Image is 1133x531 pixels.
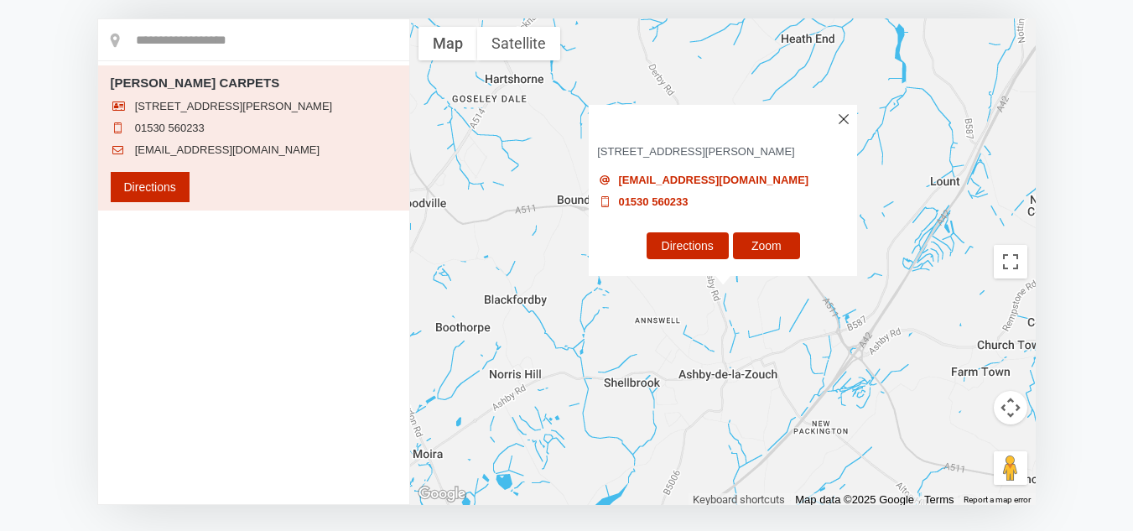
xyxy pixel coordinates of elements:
[418,27,477,60] button: Show street map
[414,483,470,505] img: Google
[619,195,689,209] a: 01530 560233
[693,493,785,507] button: Keyboard shortcuts
[135,143,320,157] a: [EMAIL_ADDRESS][DOMAIN_NAME]
[135,100,333,113] span: [STREET_ADDRESS][PERSON_NAME]
[994,391,1027,424] button: Map camera controls
[135,122,205,135] a: 01530 560233
[647,232,729,259] a: Directions
[994,245,1027,279] button: Toggle fullscreen view
[597,145,849,159] span: [STREET_ADDRESS][PERSON_NAME]
[414,483,470,505] a: Open this area in Google Maps (opens a new window)
[733,232,800,259] a: Zoom
[964,493,1031,507] a: Report a map error
[111,74,397,91] h3: [PERSON_NAME] CARPETS
[619,174,809,187] a: [EMAIL_ADDRESS][DOMAIN_NAME]
[111,172,190,202] a: Directions
[994,451,1027,485] button: Drag Pegman onto the map to open Street View
[795,493,914,506] span: Map data ©2025 Google
[589,105,857,133] h3: [PERSON_NAME] CARPETS
[839,114,849,124] img: cross.png
[477,27,560,60] button: Show satellite imagery
[924,493,954,507] a: Terms (opens in new tab)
